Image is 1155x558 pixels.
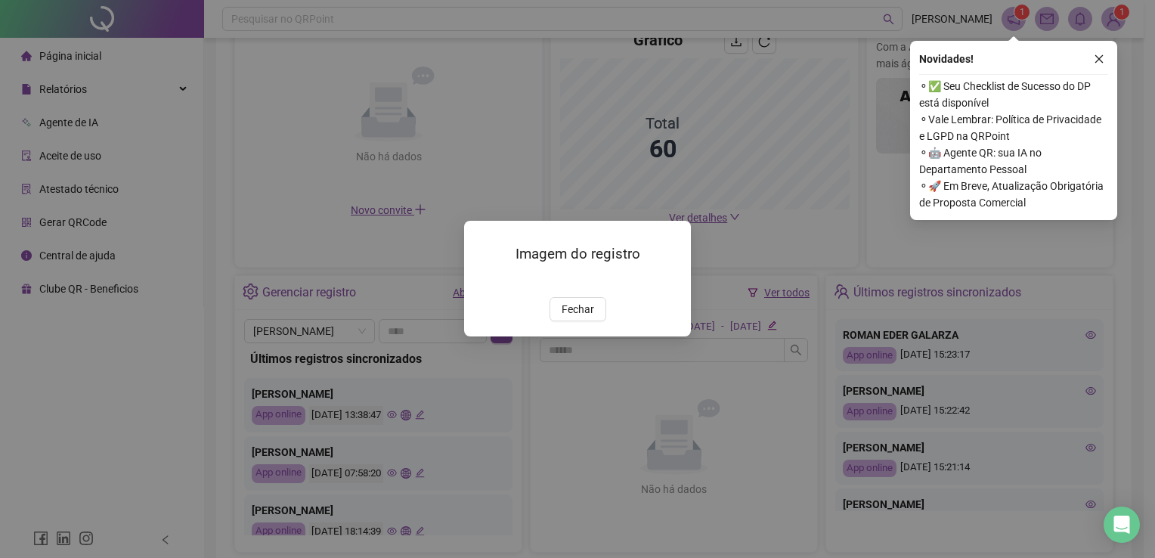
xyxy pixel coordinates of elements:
span: ⚬ 🤖 Agente QR: sua IA no Departamento Pessoal [919,144,1108,178]
span: close [1094,54,1104,64]
span: ⚬ ✅ Seu Checklist de Sucesso do DP está disponível [919,78,1108,111]
div: Open Intercom Messenger [1104,507,1140,543]
button: Fechar [550,298,606,322]
span: ⚬ Vale Lembrar: Política de Privacidade e LGPD na QRPoint [919,111,1108,144]
span: Novidades ! [919,51,974,67]
h3: Imagem do registro [482,243,673,265]
span: Fechar [562,302,594,318]
span: ⚬ 🚀 Em Breve, Atualização Obrigatória de Proposta Comercial [919,178,1108,211]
